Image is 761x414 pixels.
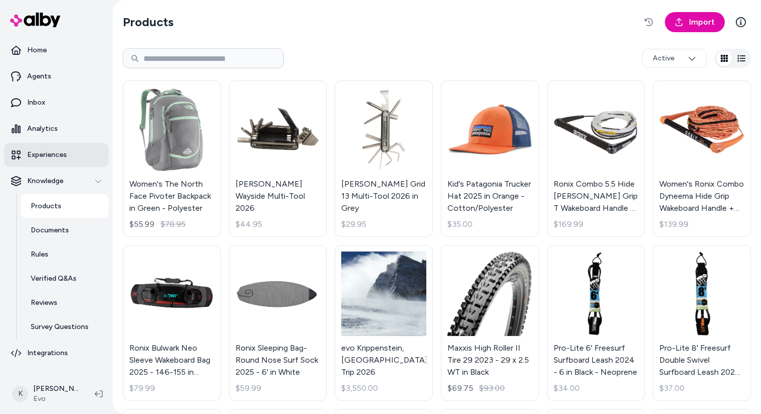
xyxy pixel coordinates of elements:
a: Blackburn Wayside Multi-Tool 2026[PERSON_NAME] Wayside Multi-Tool 2026$44.95 [229,80,327,237]
a: Ronix Combo 5.5 Hide Stich Grip T Wakeboard Handle + 80 ft Mainline 2025 in WhiteRonix Combo 5.5 ... [547,80,645,237]
a: Documents [21,218,109,242]
a: Reviews [21,291,109,315]
a: Experiences [4,143,109,167]
a: Home [4,38,109,62]
a: Pro-Lite 8' Freesurf Double Swivel Surfboard Leash 2024 - 8 in Black - NeoprenePro-Lite 8' Freesu... [653,245,751,401]
p: Knowledge [27,176,63,186]
a: Ronix Bulwark Neo Sleeve Wakeboard Bag 2025 - 146-155 in OrangeRonix Bulwark Neo Sleeve Wakeboard... [123,245,221,401]
span: Import [689,16,715,28]
button: Active [642,49,707,68]
p: Survey Questions [31,322,89,332]
h2: Products [123,14,174,30]
button: K[PERSON_NAME]Evo [6,378,87,410]
span: K [12,386,28,402]
p: Home [27,45,47,55]
p: Verified Q&As [31,274,77,284]
a: Verified Q&As [21,267,109,291]
a: Survey Questions [21,315,109,339]
a: Pro-Lite 6' Freesurf Surfboard Leash 2024 - 6 in Black - NeoprenePro-Lite 6' Freesurf Surfboard L... [547,245,645,401]
img: alby Logo [10,13,60,27]
a: Ronix Sleeping Bag- Round Nose Surf Sock 2025 - 6' in WhiteRonix Sleeping Bag- Round Nose Surf So... [229,245,327,401]
a: Products [21,194,109,218]
a: Rules [21,242,109,267]
a: Maxxis High Roller II Tire 29 2023 - 29 x 2.5 WT in BlackMaxxis High Roller II Tire 29 2023 - 29 ... [441,245,539,401]
a: Blackburn Grid 13 Multi-Tool 2026 in Grey[PERSON_NAME] Grid 13 Multi-Tool 2026 in Grey$29.95 [335,80,433,237]
a: Integrations [4,341,109,365]
p: Analytics [27,124,58,134]
button: Knowledge [4,169,109,193]
p: Agents [27,71,51,81]
a: Kid's Patagonia Trucker Hat 2025 in Orange - Cotton/PolyesterKid's Patagonia Trucker Hat 2025 in ... [441,80,539,237]
p: Integrations [27,348,68,358]
p: Experiences [27,150,67,160]
a: Import [665,12,725,32]
p: Products [31,201,61,211]
p: Reviews [31,298,57,308]
a: Inbox [4,91,109,115]
span: Evo [33,394,79,404]
p: Documents [31,225,69,235]
a: Women's Ronix Combo Dyneema Hide Grip Wakeboard Handle + 70 ft Mainline 2025 in WhiteWomen's Roni... [653,80,751,237]
a: Agents [4,64,109,89]
a: evo Krippenstein, Austria Trip 2026evo Krippenstein, [GEOGRAPHIC_DATA] Trip 2026$3,550.00 [335,245,433,401]
p: [PERSON_NAME] [33,384,79,394]
a: Women's The North Face Pivoter Backpack in Green - PolyesterWomen's The North Face Pivoter Backpa... [123,80,221,237]
p: Rules [31,250,48,260]
a: Analytics [4,117,109,141]
p: Inbox [27,98,45,108]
